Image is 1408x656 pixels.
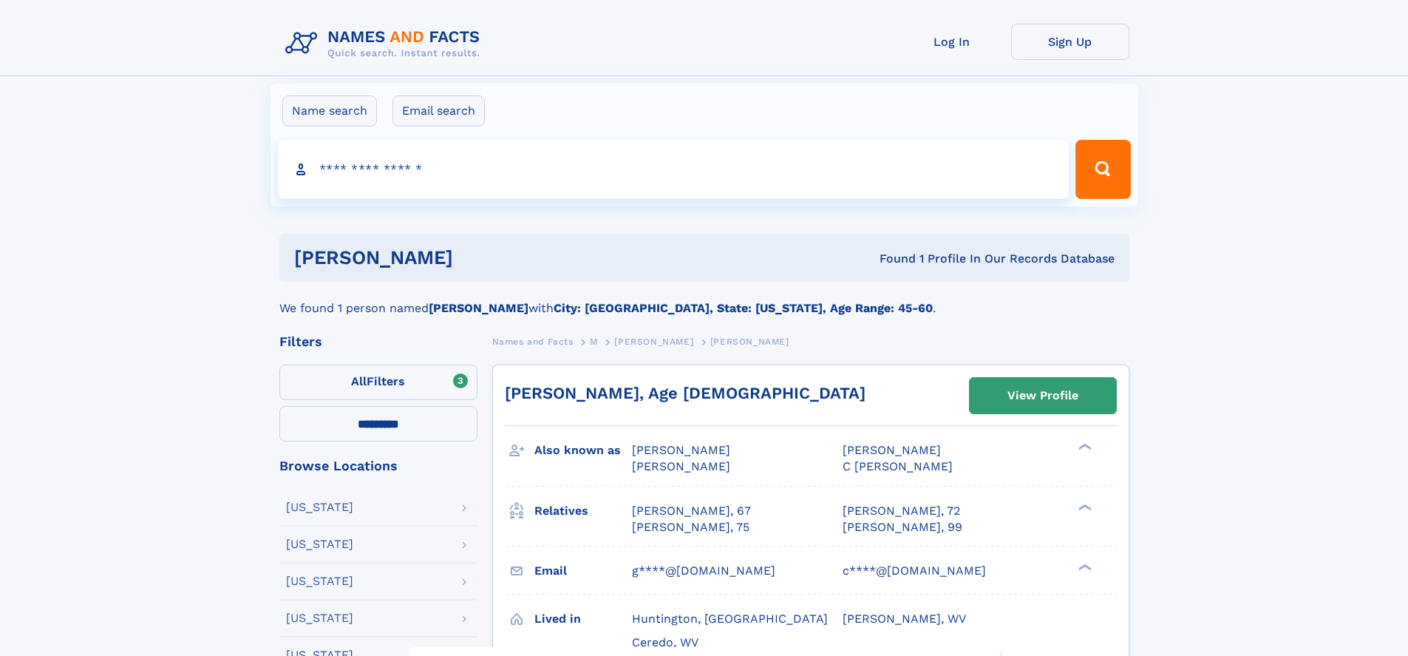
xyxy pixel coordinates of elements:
b: [PERSON_NAME] [429,301,528,315]
div: ❯ [1075,562,1092,572]
h3: Email [534,558,632,584]
span: [PERSON_NAME] [843,443,941,457]
span: [PERSON_NAME], WV [843,612,966,626]
label: Name search [282,95,377,126]
h3: Relatives [534,498,632,524]
h1: [PERSON_NAME] [294,248,667,267]
img: Logo Names and Facts [279,24,492,64]
div: View Profile [1007,379,1078,413]
a: Sign Up [1011,24,1129,60]
h3: Also known as [534,438,632,463]
label: Filters [279,365,477,400]
div: Found 1 Profile In Our Records Database [666,251,1115,267]
div: ❯ [1075,502,1092,512]
span: [PERSON_NAME] [632,459,730,473]
a: M [590,332,598,351]
label: Email search [392,95,485,126]
span: [PERSON_NAME] [614,337,693,347]
a: Log In [893,24,1011,60]
a: [PERSON_NAME] [614,332,693,351]
div: [US_STATE] [286,575,353,587]
div: We found 1 person named with . [279,282,1129,317]
a: Names and Facts [492,332,574,351]
a: [PERSON_NAME], 72 [843,503,960,519]
div: [US_STATE] [286,612,353,624]
span: Ceredo, WV [632,635,698,649]
a: [PERSON_NAME], 99 [843,519,962,535]
a: [PERSON_NAME], 67 [632,503,751,519]
h3: Lived in [534,606,632,632]
a: View Profile [970,378,1116,413]
span: Huntington, [GEOGRAPHIC_DATA] [632,612,828,626]
div: Browse Locations [279,459,477,473]
button: Search Button [1075,140,1130,199]
div: ❯ [1075,442,1092,452]
div: [US_STATE] [286,538,353,550]
a: [PERSON_NAME], Age [DEMOGRAPHIC_DATA] [505,384,865,402]
span: C [PERSON_NAME] [843,459,953,473]
div: [US_STATE] [286,501,353,513]
b: City: [GEOGRAPHIC_DATA], State: [US_STATE], Age Range: 45-60 [554,301,933,315]
span: [PERSON_NAME] [710,337,789,347]
span: All [351,374,367,388]
span: M [590,337,598,347]
a: [PERSON_NAME], 75 [632,519,749,535]
input: search input [278,140,1069,199]
span: [PERSON_NAME] [632,443,730,457]
div: Filters [279,335,477,348]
